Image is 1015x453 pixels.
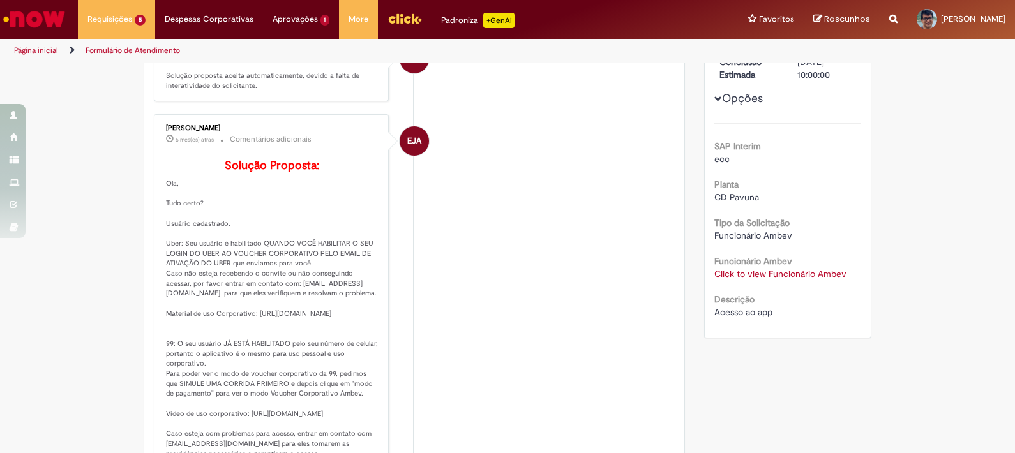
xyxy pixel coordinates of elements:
[87,13,132,26] span: Requisições
[387,9,422,28] img: click_logo_yellow_360x200.png
[230,134,312,145] small: Comentários adicionais
[14,45,58,56] a: Página inicial
[10,39,667,63] ul: Trilhas de página
[86,45,180,56] a: Formulário de Atendimento
[483,13,515,28] p: +GenAi
[813,13,870,26] a: Rascunhos
[176,136,214,144] time: 07/04/2025 09:50:11
[714,255,792,267] b: Funcionário Ambev
[941,13,1005,24] span: [PERSON_NAME]
[714,293,755,305] b: Descrição
[166,124,379,132] div: [PERSON_NAME]
[797,56,857,81] div: [DATE] 10:00:00
[824,13,870,25] span: Rascunhos
[320,15,330,26] span: 1
[176,136,214,144] span: 5 mês(es) atrás
[714,230,792,241] span: Funcionário Ambev
[714,179,739,190] b: Planta
[273,13,318,26] span: Aprovações
[225,158,319,173] b: Solução Proposta:
[714,268,846,279] a: Click to view Funcionário Ambev
[714,140,761,152] b: SAP Interim
[759,13,794,26] span: Favoritos
[714,217,790,228] b: Tipo da Solicitação
[714,191,759,203] span: CD Pavuna
[710,56,788,81] dt: Conclusão Estimada
[165,13,253,26] span: Despesas Corporativas
[135,15,146,26] span: 5
[714,153,730,165] span: ecc
[407,126,421,156] span: EJA
[166,71,379,91] p: Solução proposta aceita automaticamente, devido a falta de interatividade do solicitante.
[349,13,368,26] span: More
[400,126,429,156] div: Emilio Jose Andres Casado
[714,306,772,318] span: Acesso ao app
[1,6,67,32] img: ServiceNow
[441,13,515,28] div: Padroniza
